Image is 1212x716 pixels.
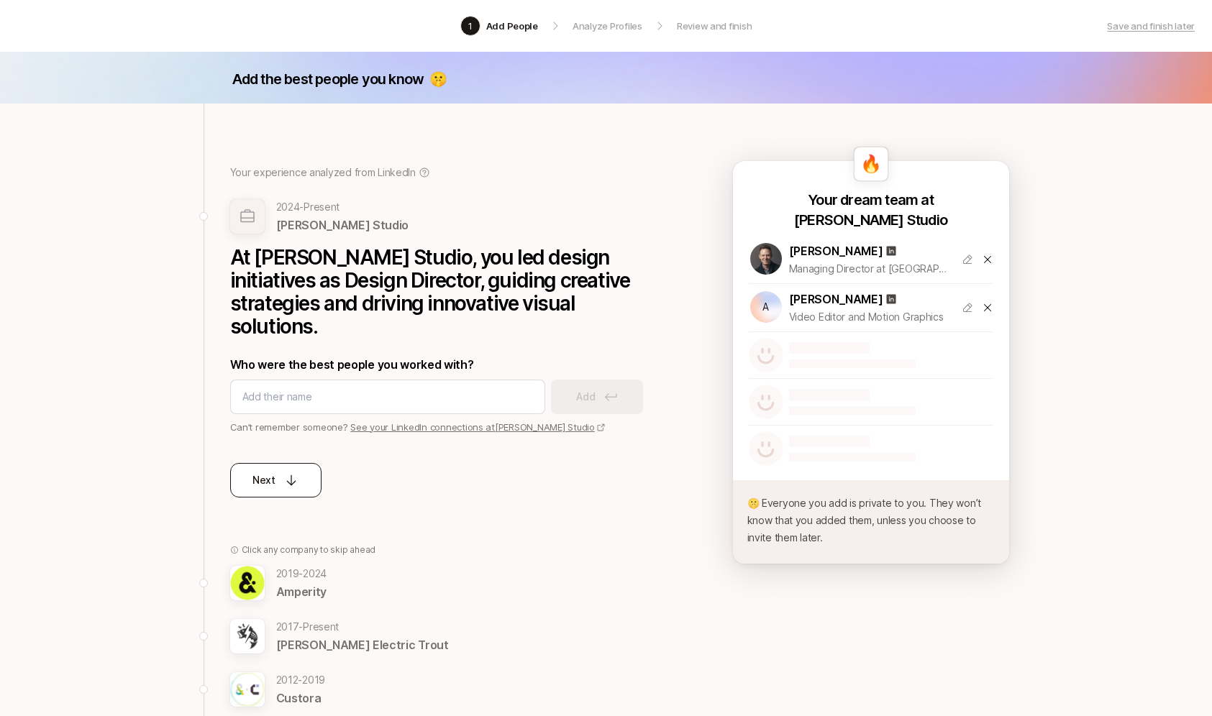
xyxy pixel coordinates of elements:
[749,385,783,419] img: default-avatar.svg
[252,472,275,489] p: Next
[854,147,888,181] div: 🔥
[276,216,409,234] p: [PERSON_NAME] Studio
[789,308,950,326] p: Video Editor and Motion Graphics
[276,582,327,601] p: Amperity
[276,565,327,582] p: 2019 - 2024
[429,69,447,89] p: 🤫
[762,298,769,316] p: A
[789,290,883,308] p: [PERSON_NAME]
[230,246,662,338] p: At [PERSON_NAME] Studio, you led design initiatives as Design Director, guiding creative strategi...
[276,198,409,216] p: 2024 - Present
[230,566,265,600] img: c885505d_aea0_48e2_b248_9aed7f4cfd08.jpg
[794,210,947,230] p: [PERSON_NAME] Studio
[276,635,449,654] p: [PERSON_NAME] Electric Trout
[750,243,782,275] img: 1595683955162
[276,618,449,635] p: 2017 - Present
[230,463,322,497] button: Next
[749,431,783,466] img: default-avatar.svg
[230,420,662,434] p: Can’t remember someone?
[486,19,538,33] p: Add People
[230,672,265,707] img: dfded23e_b15b_407a_a4ef_a5efc0b7e642.jpg
[230,199,265,234] img: empty-company-logo.svg
[789,260,950,277] p: Managing Director at [GEOGRAPHIC_DATA]
[230,355,662,374] p: Who were the best people you worked with?
[232,69,424,89] p: Add the best people you know
[677,19,752,33] p: Review and finish
[242,388,533,405] input: Add their name
[230,164,416,181] p: Your experience analyzed from LinkedIn
[350,421,606,433] a: See your LinkedIn connections at[PERSON_NAME] Studio
[747,495,995,546] p: 🤫 Everyone you add is private to you. They won’t know that you added them, unless you choose to i...
[242,543,376,556] p: Click any company to skip ahead
[1107,19,1195,33] a: Save and finish later
[468,19,473,33] p: 1
[573,19,642,33] p: Analyze Profiles
[276,671,326,689] p: 2012 - 2019
[749,338,783,372] img: default-avatar.svg
[808,190,934,210] p: Your dream team at
[789,242,883,260] p: [PERSON_NAME]
[276,689,326,707] p: Custora
[230,619,265,653] img: af626284_06bf_436e_bb55_e0bb8ef28733.jpg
